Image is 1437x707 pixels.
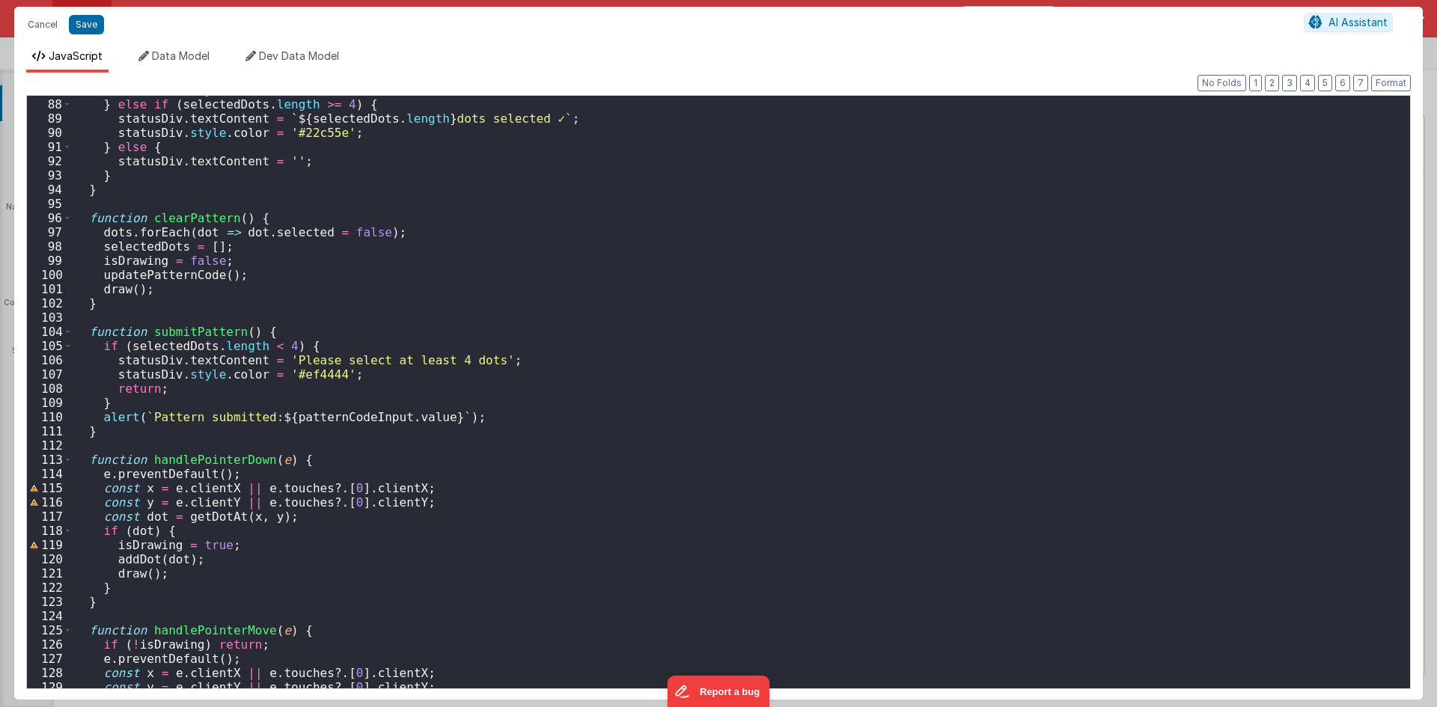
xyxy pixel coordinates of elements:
div: 117 [27,509,72,524]
div: 102 [27,296,72,310]
button: Format [1371,75,1411,91]
button: 5 [1318,75,1332,91]
div: 95 [27,197,72,211]
span: Data Model [152,49,210,62]
div: 92 [27,154,72,168]
div: 108 [27,382,72,396]
div: 121 [27,566,72,581]
button: No Folds [1197,75,1246,91]
div: 124 [27,609,72,623]
div: 119 [27,538,72,552]
div: 128 [27,666,72,680]
div: 116 [27,495,72,509]
div: 111 [27,424,72,438]
div: 88 [27,97,72,111]
div: 100 [27,268,72,282]
div: 109 [27,396,72,410]
div: 113 [27,453,72,467]
div: 107 [27,367,72,382]
span: JavaScript [49,49,103,62]
div: 122 [27,581,72,595]
iframe: Marker.io feedback button [668,676,770,707]
div: 90 [27,126,72,140]
div: 93 [27,168,72,183]
button: AI Assistant [1304,13,1393,32]
div: 105 [27,339,72,353]
div: 96 [27,211,72,225]
div: 129 [27,680,72,694]
span: Dev Data Model [259,49,339,62]
div: 101 [27,282,72,296]
div: 89 [27,111,72,126]
button: 3 [1282,75,1297,91]
div: 127 [27,652,72,666]
div: 91 [27,140,72,154]
button: Cancel [20,14,65,35]
button: Save [69,15,104,34]
div: 123 [27,595,72,609]
button: 6 [1335,75,1350,91]
button: 1 [1249,75,1262,91]
div: 104 [27,325,72,339]
div: 120 [27,552,72,566]
button: 4 [1300,75,1315,91]
button: 2 [1265,75,1279,91]
div: 125 [27,623,72,637]
div: 115 [27,481,72,495]
div: 98 [27,239,72,254]
div: 106 [27,353,72,367]
div: 112 [27,438,72,453]
div: 110 [27,410,72,424]
div: 97 [27,225,72,239]
div: 118 [27,524,72,538]
span: AI Assistant [1328,16,1388,28]
div: 94 [27,183,72,197]
div: 99 [27,254,72,268]
div: 114 [27,467,72,481]
button: 7 [1353,75,1368,91]
div: 126 [27,637,72,652]
div: 103 [27,310,72,325]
